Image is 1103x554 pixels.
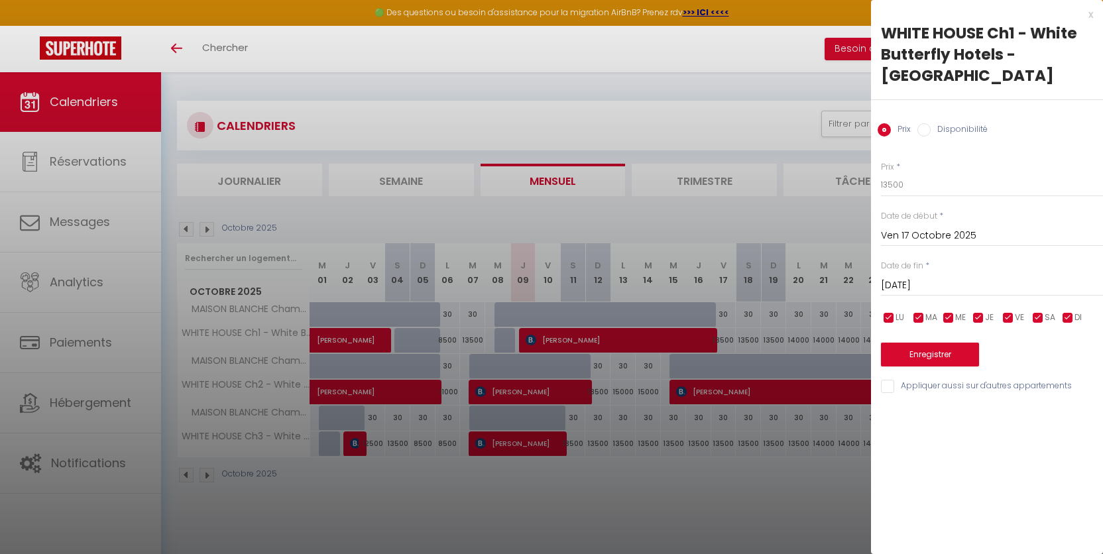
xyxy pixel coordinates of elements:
[896,311,904,324] span: LU
[931,123,988,138] label: Disponibilité
[1045,311,1055,324] span: SA
[881,23,1093,86] div: WHITE HOUSE Ch1 - White Butterfly Hotels - [GEOGRAPHIC_DATA]
[925,311,937,324] span: MA
[871,7,1093,23] div: x
[891,123,911,138] label: Prix
[955,311,966,324] span: ME
[881,260,923,272] label: Date de fin
[881,161,894,174] label: Prix
[881,343,979,366] button: Enregistrer
[1074,311,1082,324] span: DI
[881,210,937,223] label: Date de début
[985,311,994,324] span: JE
[1015,311,1024,324] span: VE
